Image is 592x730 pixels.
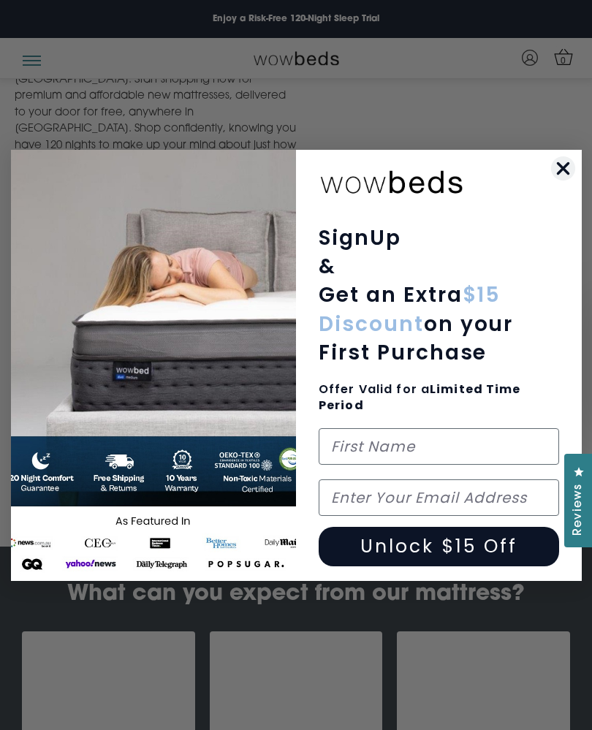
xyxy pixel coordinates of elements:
[569,484,588,536] span: Reviews
[319,252,336,281] span: &
[319,479,559,516] input: Enter Your Email Address
[319,428,559,465] input: First Name
[319,281,501,338] span: $15 Discount
[319,281,513,366] span: Get an Extra on your First Purchase
[319,381,521,414] span: Offer Valid for a
[319,224,401,252] span: SignUp
[550,156,576,181] button: Close dialog
[319,381,521,414] span: Limited Time Period
[11,150,297,581] img: 654b37c0-041b-4dc1-9035-2cedd1fa2a67.jpeg
[319,527,559,566] button: Unlock $15 Off
[319,160,465,202] img: wowbeds-logo-2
